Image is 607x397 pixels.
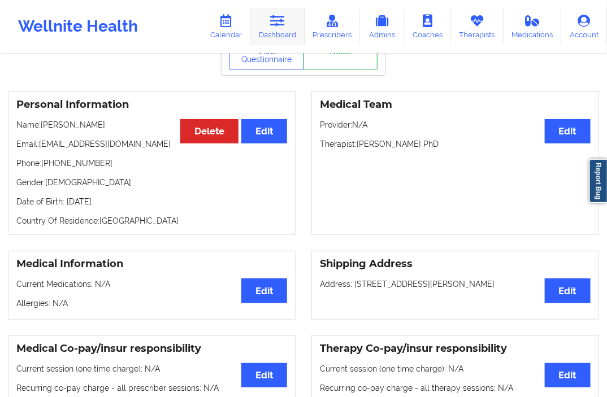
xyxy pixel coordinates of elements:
p: Provider: N/A [320,119,591,130]
p: Gender: [DEMOGRAPHIC_DATA] [16,177,287,188]
p: Recurring co-pay charge - all prescriber sessions : N/A [16,382,287,394]
a: Account [561,8,607,45]
h3: Personal Information [16,98,287,111]
a: Calendar [202,8,250,45]
button: View Questionnaire [229,41,304,69]
a: Admins [360,8,404,45]
p: Therapist: [PERSON_NAME] PhD [320,138,591,150]
p: Date of Birth: [DATE] [16,196,287,207]
h3: Medical Team [320,98,591,111]
button: Edit [241,278,287,303]
p: Current Medications: N/A [16,278,287,290]
p: Email: [EMAIL_ADDRESS][DOMAIN_NAME] [16,138,287,150]
button: Edit [545,363,591,387]
button: Edit [241,119,287,143]
p: Current session (one time charge): N/A [16,363,287,374]
h3: Medical Information [16,258,287,271]
p: Allergies: N/A [16,298,287,309]
a: Coaches [404,8,451,45]
button: Delete [180,119,239,143]
a: Therapists [451,8,504,45]
a: Notes [303,41,378,69]
a: Prescribers [305,8,361,45]
p: Recurring co-pay charge - all therapy sessions : N/A [320,382,591,394]
p: Country Of Residence: [GEOGRAPHIC_DATA] [16,215,287,226]
button: Edit [545,119,591,143]
a: Medications [504,8,562,45]
h3: Medical Co-pay/insur responsibility [16,342,287,355]
button: Edit [545,278,591,303]
h3: Therapy Co-pay/insur responsibility [320,342,591,355]
a: Dashboard [250,8,305,45]
p: Name: [PERSON_NAME] [16,119,287,130]
p: Current session (one time charge): N/A [320,363,591,374]
p: Address: [STREET_ADDRESS][PERSON_NAME] [320,278,591,290]
a: Report Bug [589,159,607,203]
p: Phone: [PHONE_NUMBER] [16,158,287,169]
h3: Shipping Address [320,258,591,271]
button: Edit [241,363,287,387]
